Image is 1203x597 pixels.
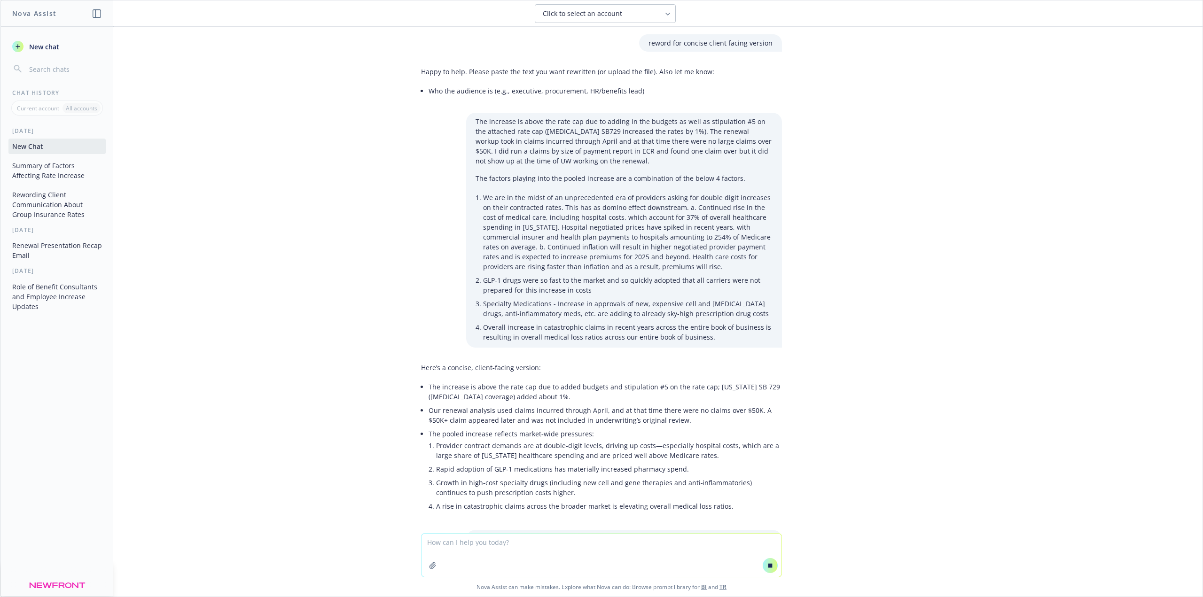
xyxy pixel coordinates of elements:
button: New chat [8,38,106,55]
li: Who the audience is (e.g., executive, procurement, HR/benefits lead) [429,84,714,98]
p: Happy to help. Please paste the text you want rewritten (or upload the file). Also let me know: [421,67,714,77]
div: [DATE] [1,267,113,275]
li: Overall increase in catastrophic claims in recent years across the entire book of business is res... [483,320,773,344]
li: GLP-1 drugs were so fast to the market and so quickly adopted that all carriers were not prepared... [483,273,773,297]
button: Renewal Presentation Recap Email [8,238,106,263]
a: BI [701,583,707,591]
h1: Nova Assist [12,8,56,18]
li: The pooled increase reflects market‑wide pressures: [429,427,782,515]
li: A rise in catastrophic claims across the broader market is elevating overall medical loss ratios. [436,499,782,513]
p: Current account [17,104,59,112]
button: New Chat [8,139,106,154]
button: Role of Benefit Consultants and Employee Increase Updates [8,279,106,314]
li: Provider contract demands are at double‑digit levels, driving up costs—especially hospital costs,... [436,439,782,462]
button: Summary of Factors Affecting Rate Increase [8,158,106,183]
a: TR [719,583,726,591]
p: The factors playing into the pooled increase are a combination of the below 4 factors. [476,173,773,183]
li: Rapid adoption of GLP‑1 medications has materially increased pharmacy spend. [436,462,782,476]
div: [DATE] [1,226,113,234]
span: Click to select an account [543,9,622,18]
div: Chat History [1,89,113,97]
p: All accounts [66,104,97,112]
li: Our renewal analysis used claims incurred through April, and at that time there were no claims ov... [429,403,782,427]
button: Rewording Client Communication About Group Insurance Rates [8,187,106,222]
p: Here’s a concise, client‑facing version: [421,363,782,372]
li: Specialty Medications - Increase in approvals of new, expensive cell and [MEDICAL_DATA] drugs, an... [483,297,773,320]
input: Search chats [27,62,102,76]
button: Click to select an account [535,4,676,23]
span: New chat [27,42,59,52]
div: [DATE] [1,127,113,135]
span: Nova Assist can make mistakes. Explore what Nova can do: Browse prompt library for and [4,577,1199,597]
li: We are in the midst of an unprecedented era of providers asking for double digit increases on the... [483,191,773,273]
li: Growth in high‑cost specialty drugs (including new cell and gene therapies and anti‑inflammatorie... [436,476,782,499]
p: The increase is above the rate cap due to adding in the budgets as well as stipulation #5 on the ... [476,116,773,166]
p: reword for concise client facing version [648,38,773,48]
li: The increase is above the rate cap due to added budgets and stipulation #5 on the rate cap; [US_S... [429,380,782,403]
